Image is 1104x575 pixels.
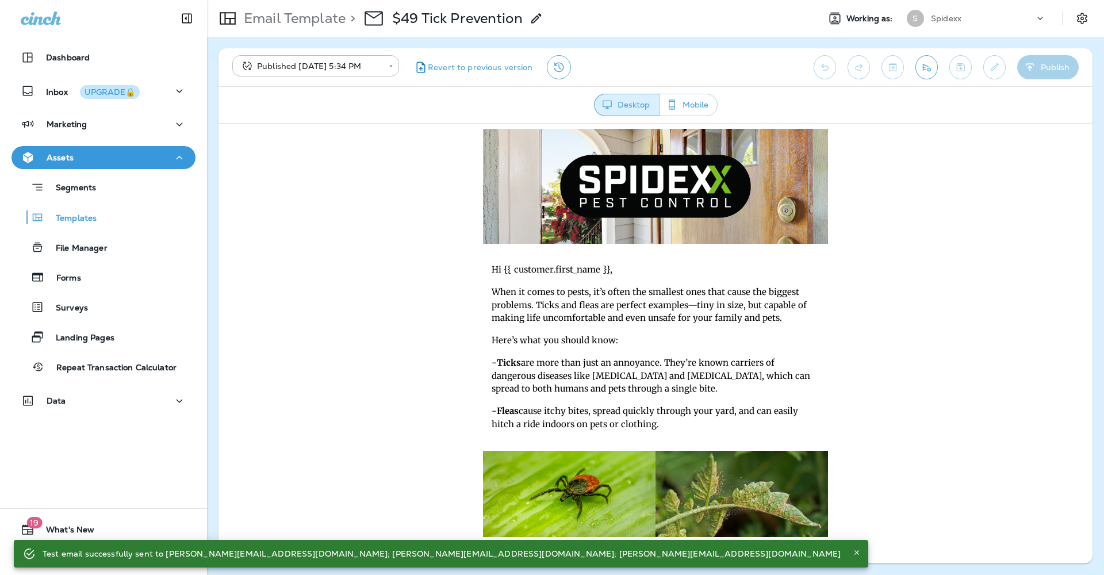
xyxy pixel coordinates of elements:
[915,55,938,79] button: Send test email
[264,327,437,413] img: mite.png
[46,53,90,62] p: Dashboard
[80,85,140,99] button: UPGRADE🔒
[43,543,841,564] div: Test email successfully sent to [PERSON_NAME][EMAIL_ADDRESS][DOMAIN_NAME]; [PERSON_NAME][EMAIL_AD...
[45,363,177,374] p: Repeat Transaction Calculator
[171,7,203,30] button: Collapse Sidebar
[44,183,96,194] p: Segments
[931,14,961,23] p: Spidexx
[428,62,533,73] span: Revert to previous version
[273,233,592,270] span: - are more than just an annoyance. They’re known carriers of dangerous diseases like [MEDICAL_DAT...
[408,55,538,79] button: Revert to previous version
[11,325,195,349] button: Landing Pages
[47,153,74,162] p: Assets
[392,10,523,27] p: $49 Tick Prevention
[850,546,864,559] button: Close
[1072,8,1092,29] button: Settings
[547,55,571,79] button: View Changelog
[846,14,895,24] span: Working as:
[11,113,195,136] button: Marketing
[11,205,195,229] button: Templates
[11,355,195,379] button: Repeat Transaction Calculator
[44,333,114,344] p: Landing Pages
[11,175,195,200] button: Segments
[273,163,588,200] span: When it comes to pests, it’s often the smallest ones that cause the biggest problems. Ticks and f...
[264,5,609,120] img: door-2.png
[239,10,346,27] p: Email Template
[11,546,195,569] button: Support
[11,518,195,541] button: 19What's New
[47,120,87,129] p: Marketing
[44,243,108,254] p: File Manager
[907,10,924,27] div: S
[11,265,195,289] button: Forms
[47,396,66,405] p: Data
[34,525,94,539] span: What's New
[240,60,381,72] div: Published [DATE] 5:34 PM
[11,146,195,169] button: Assets
[437,327,609,413] img: tick.png
[11,295,195,319] button: Surveys
[346,10,355,27] p: >
[45,273,81,284] p: Forms
[44,213,97,224] p: Templates
[659,94,718,116] button: Mobile
[46,85,140,97] p: Inbox
[278,282,300,293] strong: Fleas
[26,517,42,528] span: 19
[11,79,195,102] button: InboxUPGRADE🔒
[278,233,302,244] strong: Ticks
[273,282,580,306] span: - cause itchy bites, spread quickly through your yard, and can easily hitch a ride indoors on pet...
[273,211,400,222] span: Here’s what you should know:
[11,235,195,259] button: File Manager
[85,88,135,96] div: UPGRADE🔒
[594,94,660,116] button: Desktop
[44,303,88,314] p: Surveys
[273,140,394,151] span: Hi {{ customer.first_name }},
[11,46,195,69] button: Dashboard
[11,389,195,412] button: Data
